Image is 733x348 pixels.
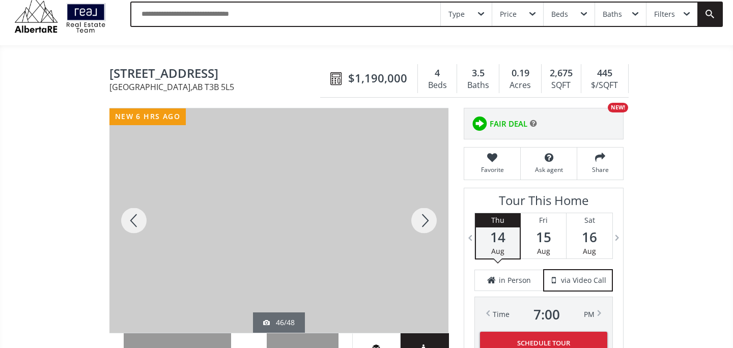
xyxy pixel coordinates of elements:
[521,213,566,227] div: Fri
[550,67,573,80] span: 2,675
[109,108,186,125] div: new 6 hrs ago
[109,67,325,82] span: 107 Valley Ridge Green NW
[583,246,596,256] span: Aug
[476,230,520,244] span: 14
[586,67,623,80] div: 445
[586,78,623,93] div: $/SQFT
[504,78,535,93] div: Acres
[608,103,628,112] div: NEW!
[263,317,295,328] div: 46/48
[491,246,504,256] span: Aug
[474,193,613,213] h3: Tour This Home
[504,67,535,80] div: 0.19
[567,213,612,227] div: Sat
[500,11,517,18] div: Price
[603,11,622,18] div: Baths
[526,165,572,174] span: Ask agent
[493,307,595,322] div: Time PM
[423,67,452,80] div: 4
[462,78,494,93] div: Baths
[499,275,531,285] span: in Person
[109,108,448,333] div: 107 Valley Ridge Green NW Calgary, AB T3B 5L5 - Photo 46 of 48
[490,119,527,129] span: FAIR DEAL
[567,230,612,244] span: 16
[654,11,675,18] div: Filters
[348,70,407,86] span: $1,190,000
[469,113,490,134] img: rating icon
[561,275,606,285] span: via Video Call
[476,213,520,227] div: Thu
[462,67,494,80] div: 3.5
[469,165,515,174] span: Favorite
[551,11,568,18] div: Beds
[582,165,618,174] span: Share
[537,246,550,256] span: Aug
[448,11,465,18] div: Type
[547,78,576,93] div: SQFT
[423,78,452,93] div: Beds
[533,307,560,322] span: 7 : 00
[521,230,566,244] span: 15
[109,83,325,91] span: [GEOGRAPHIC_DATA] , AB T3B 5L5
